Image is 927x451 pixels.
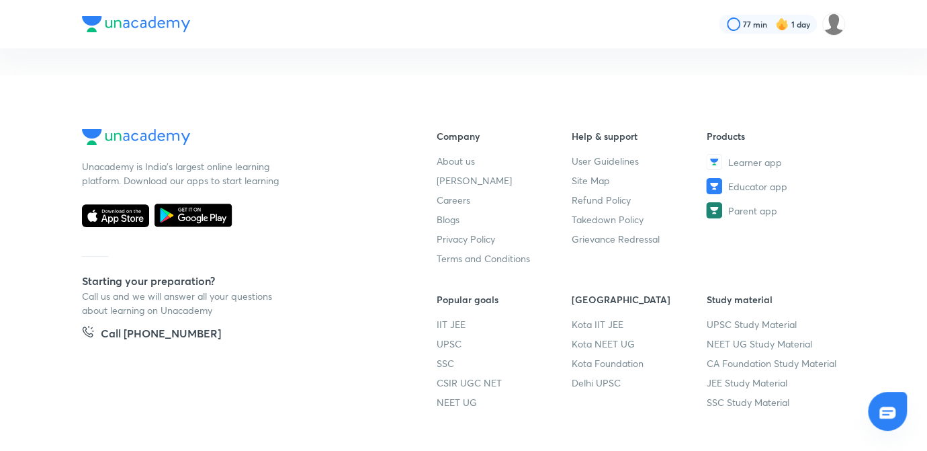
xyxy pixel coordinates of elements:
[82,159,283,188] p: Unacademy is India’s largest online learning platform. Download our apps to start learning
[101,325,221,344] h5: Call [PHONE_NUMBER]
[572,193,707,207] a: Refund Policy
[706,202,841,218] a: Parent app
[437,395,572,409] a: NEET UG
[437,317,572,331] a: IIT JEE
[706,337,841,351] a: NEET UG Study Material
[82,289,283,317] p: Call us and we will answer all your questions about learning on Unacademy
[437,337,572,351] a: UPSC
[706,154,841,170] a: Learner app
[437,232,572,246] a: Privacy Policy
[437,292,572,306] h6: Popular goals
[706,395,841,409] a: SSC Study Material
[82,325,221,344] a: Call [PHONE_NUMBER]
[572,292,707,306] h6: [GEOGRAPHIC_DATA]
[437,251,572,265] a: Terms and Conditions
[822,13,845,36] img: Vinita Malik
[572,129,707,143] h6: Help & support
[437,129,572,143] h6: Company
[437,173,572,188] a: [PERSON_NAME]
[706,356,841,370] a: CA Foundation Study Material
[572,337,707,351] a: Kota NEET UG
[706,376,841,390] a: JEE Study Material
[572,212,707,227] a: Takedown Policy
[82,16,190,32] img: Company Logo
[706,178,841,194] a: Educator app
[572,154,707,168] a: User Guidelines
[706,129,841,143] h6: Products
[572,376,707,390] a: Delhi UPSC
[437,212,572,227] a: Blogs
[706,317,841,331] a: UPSC Study Material
[727,155,781,169] span: Learner app
[437,356,572,370] a: SSC
[437,154,572,168] a: About us
[727,204,777,218] span: Parent app
[572,232,707,246] a: Grievance Redressal
[437,193,470,207] span: Careers
[437,193,572,207] a: Careers
[572,356,707,370] a: Kota Foundation
[727,179,787,194] span: Educator app
[706,292,841,306] h6: Study material
[706,178,722,194] img: Educator app
[437,376,572,390] a: CSIR UGC NET
[775,17,789,31] img: streak
[706,202,722,218] img: Parent app
[82,129,190,145] img: Company Logo
[82,129,394,149] a: Company Logo
[706,154,722,170] img: Learner app
[82,273,394,289] h5: Starting your preparation?
[572,173,707,188] a: Site Map
[572,317,707,331] a: Kota IIT JEE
